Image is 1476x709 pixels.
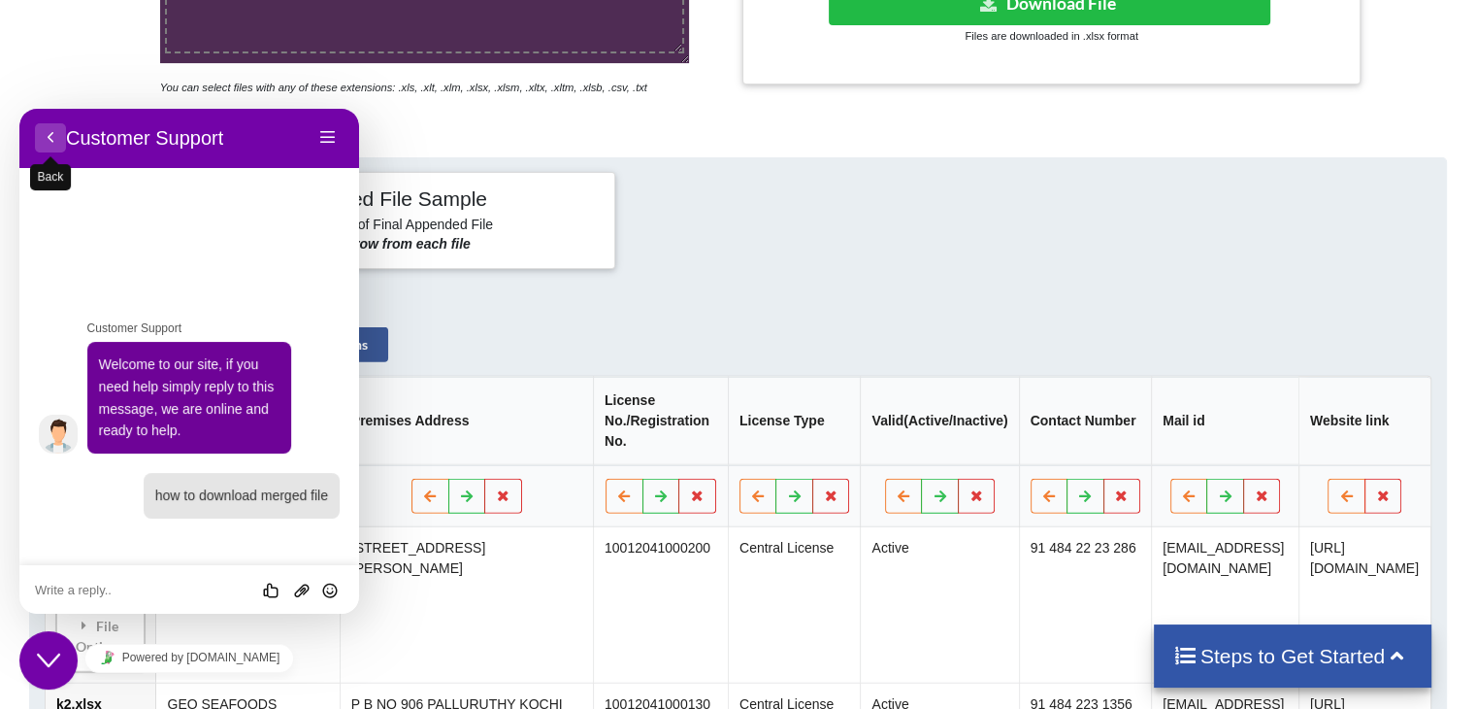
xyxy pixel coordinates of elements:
button: Upload File [268,472,296,491]
span: Welcome to our site, if you need help simply reply to this message, we are online and ready to help. [80,248,255,329]
iframe: chat widget [19,636,359,680]
th: Valid(Active/Inactive) [860,376,1018,464]
td: [URL][DOMAIN_NAME] [1298,526,1430,682]
td: 91 484 22 23 286 [1019,526,1152,682]
i: You can select files with any of these extensions: .xls, .xlt, .xlm, .xlsx, .xlsm, .xltx, .xltm, ... [160,82,647,93]
b: Showing only first row from each file [233,236,471,252]
div: File Options [62,604,139,665]
th: License No./Registration No. [593,376,728,464]
span: how to download merged file [136,379,309,394]
td: [EMAIL_ADDRESS][DOMAIN_NAME] [1151,526,1298,682]
div: Group of buttons [239,472,324,491]
h6: Sample View of Final Appended File [168,217,601,236]
th: Premises Address [340,376,593,464]
iframe: chat widget [19,631,82,690]
td: 10012041000200 [593,526,728,682]
th: Website link [1298,376,1430,464]
iframe: chat widget [19,109,359,614]
button: Read All Files Options [195,326,388,361]
th: License Type [728,376,861,464]
small: Files are downloaded in .xlsx format [965,30,1137,42]
button: Insert emoji [296,472,324,491]
td: Active [860,526,1018,682]
h4: Appended File Sample [168,186,601,214]
td: [STREET_ADDRESS][PERSON_NAME] [340,526,593,682]
img: Agent profile image [19,306,58,345]
h4: Steps to Get Started [1173,644,1413,668]
th: Contact Number [1019,376,1152,464]
th: Mail id [1151,376,1298,464]
p: Customer Support [68,211,320,229]
div: Rate this chat [239,472,269,491]
td: Central License [728,526,861,682]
